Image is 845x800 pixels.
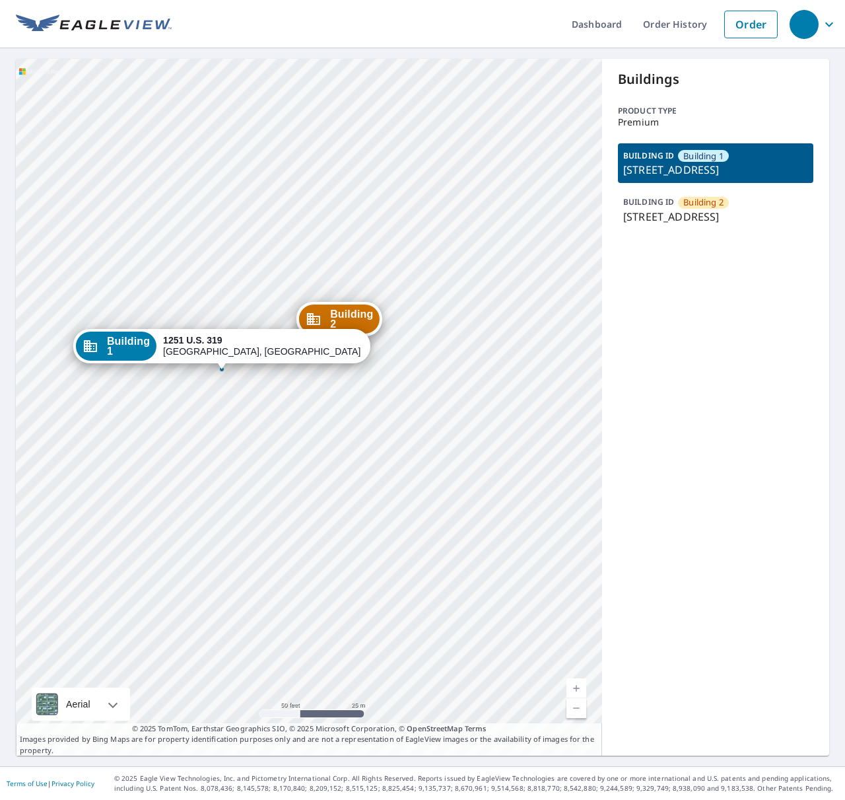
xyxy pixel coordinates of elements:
[163,335,222,345] strong: 1251 U.S. 319
[623,209,808,225] p: [STREET_ADDRESS]
[623,196,674,207] p: BUILDING ID
[62,688,94,721] div: Aerial
[566,698,586,718] a: Current Level 19, Zoom Out
[407,723,462,733] a: OpenStreetMap
[623,150,674,161] p: BUILDING ID
[16,723,602,756] p: Images provided by Bing Maps are for property identification purposes only and are not a represen...
[618,69,813,89] p: Buildings
[618,105,813,117] p: Product type
[114,774,838,793] p: © 2025 Eagle View Technologies, Inc. and Pictometry International Corp. All Rights Reserved. Repo...
[566,678,586,698] a: Current Level 19, Zoom In
[330,309,373,329] span: Building 2
[683,150,724,163] span: Building 1
[618,117,813,127] p: Premium
[296,302,382,343] div: Dropped pin, building Building 2, Commercial property, 1251 U.S. 319 Thomasville, GA 31792
[465,723,487,733] a: Terms
[724,11,778,38] a: Order
[132,723,487,735] span: © 2025 TomTom, Earthstar Geographics SIO, © 2025 Microsoft Corporation, ©
[73,329,370,370] div: Dropped pin, building Building 1, Commercial property, 1251 U.S. 319 Thomasville, GA 31792
[32,688,130,721] div: Aerial
[51,779,94,788] a: Privacy Policy
[683,196,724,209] span: Building 2
[16,15,172,34] img: EV Logo
[107,336,150,356] span: Building 1
[623,162,808,178] p: [STREET_ADDRESS]
[7,779,48,788] a: Terms of Use
[7,780,94,787] p: |
[163,335,361,357] div: [GEOGRAPHIC_DATA], [GEOGRAPHIC_DATA] 31792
